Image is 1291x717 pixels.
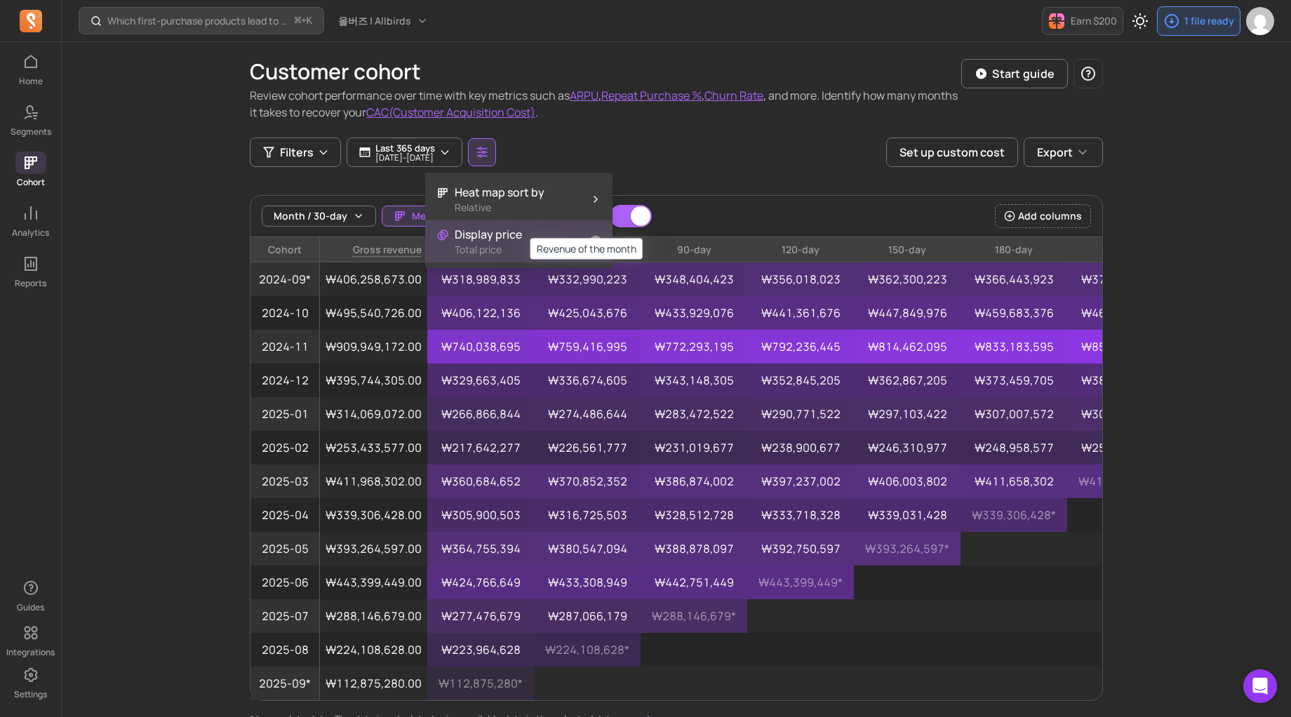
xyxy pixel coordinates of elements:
p: Relative [455,201,544,215]
span: 2025-07 [250,599,319,633]
button: 1 file ready [1157,6,1240,36]
span: 올버즈 | Allbirds [338,14,411,28]
p: ₩253,433,577.00 [320,431,427,464]
p: ₩442,751,449 [641,565,747,599]
p: ₩909,949,172.00 [320,330,427,363]
p: ₩393,264,597 * [854,532,961,565]
p: ₩392,750,597 [747,532,854,565]
button: Which first-purchase products lead to the highest revenue per customer over time?⌘+K [79,7,324,34]
p: Which first-purchase products lead to the highest revenue per customer over time? [107,14,289,28]
p: ₩336,674,605 [534,363,641,397]
span: Filters [280,144,314,161]
kbd: ⌘ [294,13,302,30]
p: ₩362,867,205 [854,363,961,397]
span: Export [1037,144,1073,161]
p: Cohort [250,237,319,262]
p: ₩231,019,677 [641,431,747,464]
p: Guides [17,602,44,613]
span: Metric: Gross revenue [412,209,516,223]
button: Filters [250,138,341,167]
p: ₩425,043,676 [534,296,641,330]
p: ₩395,744,305.00 [320,363,427,397]
p: 1 file ready [1184,14,1234,28]
p: ₩224,108,628.00 [320,633,427,666]
button: ARPU [570,87,598,104]
span: + [295,13,312,28]
button: Month / 30-day [262,206,376,227]
span: 2025-08 [250,633,319,666]
p: ₩307,007,572 [961,397,1067,431]
p: ₩370,852,352 [534,464,641,498]
span: 2025-03 [250,464,319,498]
p: ₩112,875,280 * [427,666,534,700]
p: ₩309,534,572 [1067,397,1174,431]
p: Last 365 days [375,142,435,154]
button: Heat map sort byRelative [425,178,613,220]
p: ₩290,771,522 [747,397,854,431]
p: ₩814,462,095 [854,330,961,363]
p: ₩443,399,449.00 [320,565,427,599]
button: Start guide [961,59,1068,88]
p: ₩318,989,833 [427,262,534,296]
p: Start guide [992,65,1055,82]
p: Integrations [6,647,55,658]
p: ₩316,725,503 [534,498,641,532]
p: ₩217,642,277 [427,431,534,464]
p: ₩792,236,445 [747,330,854,363]
button: Guides [15,574,46,616]
p: ₩297,103,422 [854,397,961,431]
button: Set up custom cost [886,138,1018,167]
p: Review cohort performance over time with key metrics such as , , , and more. Identify how many mo... [250,87,961,121]
p: ₩406,003,802 [854,464,961,498]
p: ₩333,718,328 [747,498,854,532]
button: Churn Rate [704,87,763,104]
p: ₩459,683,376 [961,296,1067,330]
span: 2025-04 [250,498,319,532]
p: ₩447,849,976 [854,296,961,330]
p: ₩332,990,223 [534,262,641,296]
p: ₩343,148,305 [641,363,747,397]
p: ₩388,878,097 [641,532,747,565]
p: ₩411,658,302 [961,464,1067,498]
span: 2025-02 [250,431,319,464]
p: ₩287,066,179 [534,599,641,633]
p: ₩772,293,195 [641,330,747,363]
p: ₩223,964,628 [427,633,534,666]
p: ₩740,038,695 [427,330,534,363]
span: 2024-12 [250,363,319,397]
p: ₩248,958,577 [961,431,1067,464]
span: 2025-06 [250,565,319,599]
p: ₩411,968,302.00 [320,464,427,498]
p: ₩397,237,002 [747,464,854,498]
p: Heat map sort by [455,184,544,201]
p: ₩328,512,728 [641,498,747,532]
span: Add columns [1018,209,1082,223]
p: ₩274,486,644 [534,397,641,431]
p: Segments [11,126,51,138]
p: 120-day [747,237,854,262]
p: ₩352,845,205 [747,363,854,397]
p: ₩360,684,652 [427,464,534,498]
span: 2025-09* [250,666,319,700]
img: avatar [1246,7,1274,35]
p: ₩759,416,995 [534,330,641,363]
div: Open Intercom Messenger [1243,669,1277,703]
button: 올버즈 | Allbirds [330,8,436,34]
p: 150-day [854,237,961,262]
p: ₩386,874,002 [641,464,747,498]
button: Last 365 days[DATE]-[DATE] [347,138,462,167]
button: CAC(Customer Acquisition Cost) [366,104,535,121]
button: Add columns [995,204,1091,228]
p: Total price [455,243,522,257]
p: Home [19,76,43,87]
p: ₩339,031,428 [854,498,961,532]
p: ₩406,258,673.00 [320,262,427,296]
p: ₩339,306,428.00 [320,498,427,532]
p: ₩362,300,223 [854,262,961,296]
span: Gross revenue [320,237,427,262]
button: Toggle dark mode [1126,7,1154,35]
p: Cohort [17,177,45,188]
p: ₩246,310,977 [854,431,961,464]
p: ₩366,443,923 [961,262,1067,296]
p: ₩288,146,679 * [641,599,747,633]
